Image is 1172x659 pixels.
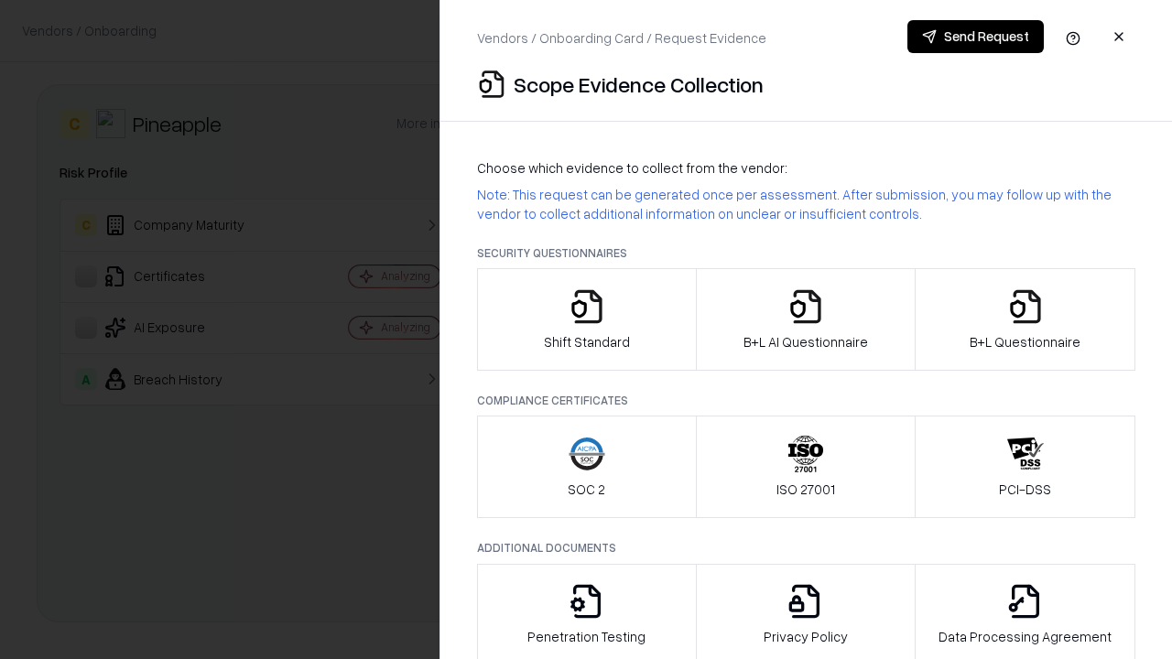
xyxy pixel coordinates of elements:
p: Note: This request can be generated once per assessment. After submission, you may follow up with... [477,185,1135,223]
button: Shift Standard [477,268,697,371]
button: B+L Questionnaire [915,268,1135,371]
p: Penetration Testing [527,627,646,646]
p: Scope Evidence Collection [514,70,764,99]
p: B+L Questionnaire [970,332,1080,351]
p: ISO 27001 [776,480,835,499]
p: Choose which evidence to collect from the vendor: [477,158,1135,178]
button: PCI-DSS [915,416,1135,518]
p: Additional Documents [477,540,1135,556]
p: Security Questionnaires [477,245,1135,261]
p: PCI-DSS [999,480,1051,499]
p: Shift Standard [544,332,630,351]
p: B+L AI Questionnaire [743,332,868,351]
p: Vendors / Onboarding Card / Request Evidence [477,28,766,48]
p: Privacy Policy [764,627,848,646]
p: Compliance Certificates [477,393,1135,408]
button: ISO 27001 [696,416,917,518]
button: B+L AI Questionnaire [696,268,917,371]
button: Send Request [907,20,1044,53]
button: SOC 2 [477,416,697,518]
p: Data Processing Agreement [939,627,1112,646]
p: SOC 2 [568,480,605,499]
